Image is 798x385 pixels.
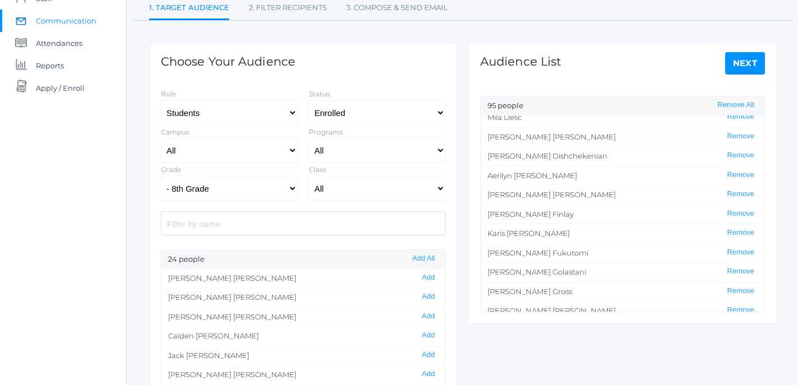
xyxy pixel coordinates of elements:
[481,166,764,185] li: Aerilyn [PERSON_NAME]
[724,132,758,141] button: Remove
[724,286,758,296] button: Remove
[481,262,764,282] li: [PERSON_NAME] Golastani
[309,165,326,174] label: Class
[161,346,445,365] li: Jack [PERSON_NAME]
[419,350,438,360] button: Add
[161,326,445,346] li: Caiden [PERSON_NAME]
[724,267,758,276] button: Remove
[481,146,764,166] li: [PERSON_NAME] Dishchekenian
[481,243,764,263] li: [PERSON_NAME] Fukutomi
[481,96,764,115] div: 95 people
[309,128,343,136] label: Programs
[419,312,438,321] button: Add
[724,228,758,238] button: Remove
[481,127,764,147] li: [PERSON_NAME] [PERSON_NAME]
[161,250,445,269] div: 24 people
[309,90,330,98] label: Status
[161,165,181,174] label: Grade
[724,170,758,180] button: Remove
[419,331,438,340] button: Add
[36,32,82,54] span: Attendances
[161,55,295,68] h1: Choose Your Audience
[725,52,765,75] a: Next
[36,77,85,99] span: Apply / Enroll
[161,269,445,288] li: [PERSON_NAME] [PERSON_NAME]
[161,128,189,136] label: Campus
[724,248,758,257] button: Remove
[161,90,176,98] label: Role
[419,292,438,301] button: Add
[481,185,764,205] li: [PERSON_NAME] [PERSON_NAME]
[481,205,764,224] li: [PERSON_NAME] Finlay
[409,254,438,263] button: Add All
[161,211,446,235] input: Filter by name
[419,369,438,379] button: Add
[36,10,96,32] span: Communication
[724,305,758,315] button: Remove
[724,112,758,122] button: Remove
[481,282,764,301] li: [PERSON_NAME] Gross
[724,151,758,160] button: Remove
[481,224,764,243] li: Karis [PERSON_NAME]
[161,287,445,307] li: [PERSON_NAME] [PERSON_NAME]
[481,108,764,127] li: Mila Delic
[161,365,445,384] li: [PERSON_NAME] [PERSON_NAME]
[724,189,758,199] button: Remove
[480,55,562,68] h1: Audience List
[36,54,64,77] span: Reports
[419,273,438,282] button: Add
[161,307,445,327] li: [PERSON_NAME] [PERSON_NAME]
[714,100,758,110] button: Remove All
[481,301,764,321] li: [PERSON_NAME] [PERSON_NAME]
[724,209,758,219] button: Remove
